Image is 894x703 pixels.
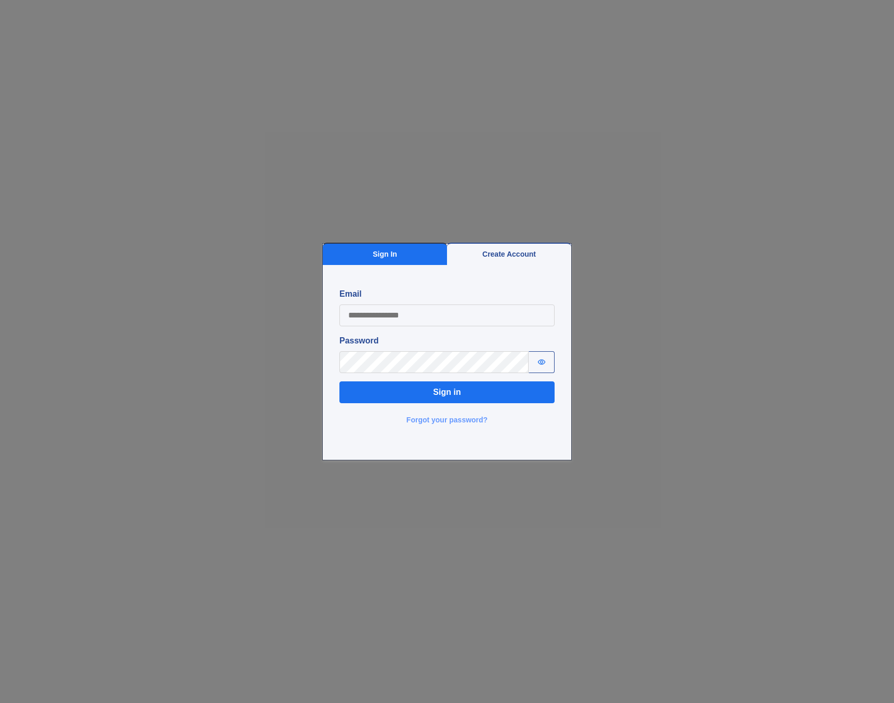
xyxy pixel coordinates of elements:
[447,243,571,265] button: Create Account
[339,288,555,300] label: Email
[529,351,555,373] button: Show password
[339,381,555,403] button: Sign in
[323,243,447,265] button: Sign In
[400,412,494,429] button: Forgot your password?
[339,335,555,347] label: Password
